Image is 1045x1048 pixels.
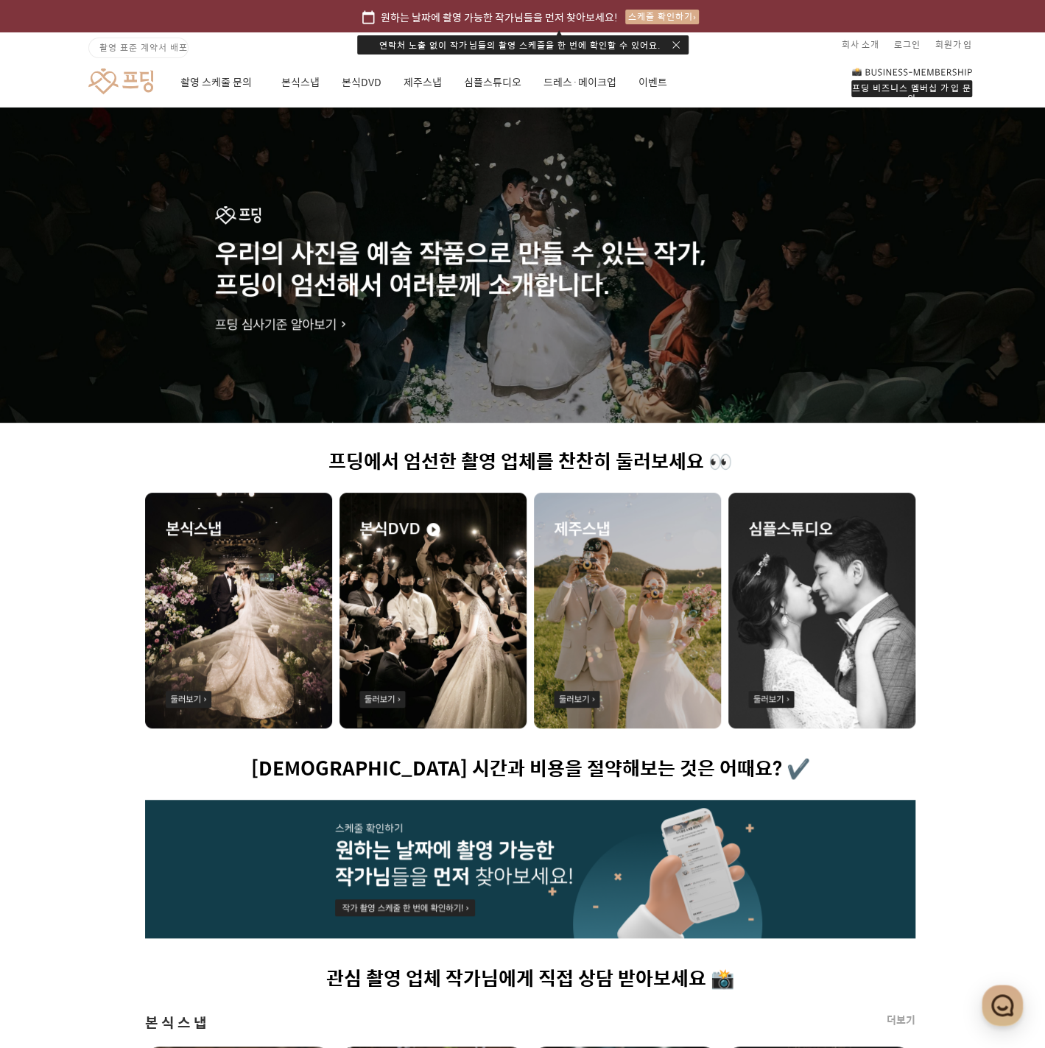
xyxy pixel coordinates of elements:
div: 연락처 노출 없이 작가님들의 촬영 스케줄을 한 번에 확인할 수 있어요. [357,35,689,54]
a: 촬영 표준 계약서 배포 [88,38,189,58]
div: 스케줄 확인하기 [625,10,699,24]
a: 더보기 [887,1013,915,1027]
a: 로그인 [894,32,921,56]
a: 본식DVD [342,57,381,108]
span: 촬영 표준 계약서 배포 [99,41,188,54]
span: 홈 [46,489,55,501]
a: 이벤트 [638,57,667,108]
a: 심플스튜디오 [464,57,521,108]
a: 대화 [97,467,190,504]
a: 홈 [4,467,97,504]
a: 촬영 스케줄 문의 [180,57,259,108]
a: 본식스냅 [281,57,320,108]
h1: 관심 촬영 업체 작가님에게 직접 상담 받아보세요 📸 [145,968,915,991]
span: 설정 [228,489,245,501]
a: 제주스냅 [404,57,442,108]
h1: [DEMOGRAPHIC_DATA] 시간과 비용을 절약해보는 것은 어때요? ✔️ [145,758,915,781]
a: 회원가입 [935,32,972,56]
a: 프딩 비즈니스 멤버십 가입 문의 [851,66,972,97]
a: 회사 소개 [842,32,879,56]
div: 프딩 비즈니스 멤버십 가입 문의 [851,80,972,97]
a: 설정 [190,467,283,504]
span: 원하는 날짜에 촬영 가능한 작가님들을 먼저 찾아보세요! [381,9,618,25]
span: 본식스냅 [145,1013,210,1033]
span: 대화 [135,490,152,502]
a: 드레스·메이크업 [543,57,616,108]
h1: 프딩에서 엄선한 촬영 업체를 찬찬히 둘러보세요 👀 [145,451,915,474]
